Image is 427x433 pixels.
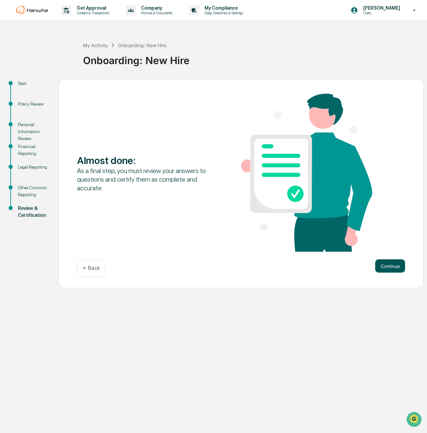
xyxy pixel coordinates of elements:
div: As a final step, you must review your answers to questions and certify them as complete and accur... [77,166,208,192]
p: Company [136,5,176,11]
p: Content & Transactions [71,11,113,15]
div: Review & Certification [18,205,48,219]
p: Users [358,11,403,15]
a: 🔎Data Lookup [4,93,44,105]
img: logo [16,6,48,15]
div: Financial Reporting [18,143,48,157]
div: Onboarding: New Hire [83,49,424,66]
div: Almost done : [77,154,208,166]
p: Data, Deadlines & Settings [199,11,246,15]
button: Start new chat [113,52,121,60]
a: Powered byPylon [47,112,80,117]
div: Personal Information Review [18,121,48,142]
div: Policy Review [18,101,48,108]
p: Policies & Documents [136,11,176,15]
p: ← Back [83,265,100,271]
button: Continue [375,259,405,273]
div: We're available if you need us! [23,57,84,62]
div: 🗄️ [48,84,53,89]
span: Attestations [55,83,82,90]
p: [PERSON_NAME] [358,5,403,11]
iframe: Open customer support [406,411,424,429]
a: 🖐️Preclearance [4,81,45,93]
div: My Activity [83,43,108,48]
span: Data Lookup [13,96,42,103]
a: 🗄️Attestations [45,81,85,93]
div: Onboarding: New Hire [118,43,166,48]
span: Pylon [66,112,80,117]
p: My Compliance [199,5,246,11]
div: 🔎 [7,97,12,102]
div: Start [18,80,48,87]
div: Other Common Reporting [18,184,48,198]
div: Start new chat [23,50,109,57]
p: How can we help? [7,14,121,24]
p: Get Approval [71,5,113,11]
div: 🖐️ [7,84,12,89]
img: 1746055101610-c473b297-6a78-478c-a979-82029cc54cd1 [7,50,19,62]
span: Preclearance [13,83,43,90]
img: Almost done [241,94,372,252]
div: Legal Reporting [18,164,48,171]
